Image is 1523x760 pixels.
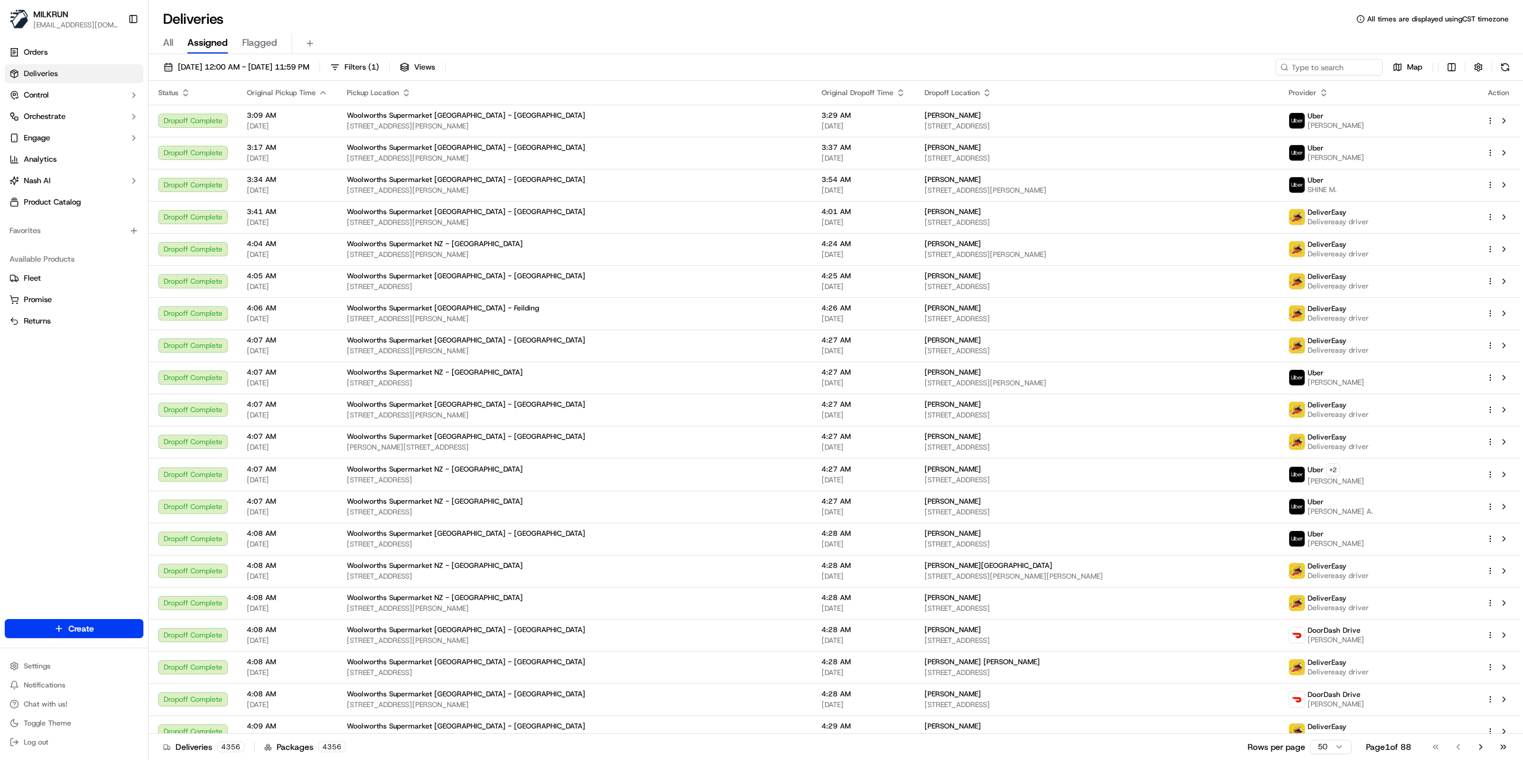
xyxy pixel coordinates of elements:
span: [PERSON_NAME] [925,303,981,313]
span: 4:27 AM [822,368,905,377]
span: [STREET_ADDRESS] [925,442,1270,452]
span: [DATE] [247,636,328,645]
span: [DATE] [822,507,905,517]
img: doordash_logo_v2.png [1289,692,1305,707]
span: Woolworths Supermarket [GEOGRAPHIC_DATA] - [GEOGRAPHIC_DATA] [347,175,585,184]
span: 3:17 AM [247,143,328,152]
span: Control [24,90,49,101]
span: Uber [1308,529,1324,539]
span: [DATE] [822,346,905,356]
img: delivereasy_logo.png [1289,274,1305,289]
span: [PERSON_NAME] [PERSON_NAME] [925,657,1040,667]
div: Packages [264,741,346,753]
span: [DATE] [247,410,328,420]
span: [DATE] [247,378,328,388]
span: [STREET_ADDRESS] [347,571,803,581]
span: Views [414,62,435,73]
span: 3:09 AM [247,111,328,120]
span: 4:29 AM [822,721,905,731]
span: [PERSON_NAME] [1308,121,1364,130]
span: Woolworths Supermarket [GEOGRAPHIC_DATA] - [GEOGRAPHIC_DATA] [347,335,585,345]
button: Returns [5,312,143,331]
span: 4:09 AM [247,721,328,731]
span: 4:27 AM [822,464,905,474]
span: All times are displayed using CST timezone [1367,14,1509,24]
span: [PERSON_NAME] [925,239,981,249]
img: delivereasy_logo.png [1289,402,1305,417]
img: uber-new-logo.jpeg [1289,177,1305,193]
span: [DATE] [247,475,328,485]
img: uber-new-logo.jpeg [1289,467,1305,482]
span: [STREET_ADDRESS] [925,604,1270,613]
span: ( 1 ) [368,62,379,73]
span: [DATE] [822,732,905,742]
span: 4:27 AM [822,432,905,441]
span: [STREET_ADDRESS] [925,314,1270,324]
span: Woolworths Supermarket [GEOGRAPHIC_DATA] - [GEOGRAPHIC_DATA] [347,207,585,216]
span: Woolworths Supermarket [GEOGRAPHIC_DATA] - [GEOGRAPHIC_DATA] [347,143,585,152]
button: Control [5,86,143,105]
button: Map [1387,59,1428,76]
span: Orders [24,47,48,58]
img: delivereasy_logo.png [1289,209,1305,225]
span: 3:54 AM [822,175,905,184]
img: delivereasy_logo.png [1289,595,1305,611]
span: [PERSON_NAME] [925,175,981,184]
span: Flagged [242,36,277,50]
a: Orders [5,43,143,62]
span: [PERSON_NAME] [1308,635,1364,645]
span: Chat with us! [24,699,67,709]
span: DeliverEasy [1308,336,1346,346]
span: [DATE] [822,378,905,388]
span: 4:07 AM [247,335,328,345]
span: [STREET_ADDRESS] [347,475,803,485]
span: [STREET_ADDRESS] [925,700,1270,709]
span: Assigned [187,36,228,50]
span: Woolworths Supermarket NZ - [GEOGRAPHIC_DATA] [347,239,523,249]
span: [STREET_ADDRESS] [347,378,803,388]
span: Delivereasy driver [1308,313,1369,323]
span: Delivereasy driver [1308,731,1369,741]
span: [DATE] [247,700,328,709]
span: 4:08 AM [247,529,328,538]
span: Woolworths Supermarket [GEOGRAPHIC_DATA] - [GEOGRAPHIC_DATA] [347,625,585,635]
span: [STREET_ADDRESS] [347,507,803,517]
span: Promise [24,294,52,305]
span: [PERSON_NAME] [1308,699,1364,709]
span: [STREET_ADDRESS][PERSON_NAME][PERSON_NAME] [925,571,1270,581]
span: [DATE] [822,604,905,613]
span: Delivereasy driver [1308,281,1369,291]
div: 4356 [318,742,346,752]
input: Type to search [1276,59,1383,76]
span: Original Dropoff Time [822,88,894,98]
span: 4:04 AM [247,239,328,249]
span: [DATE] [822,700,905,709]
span: 4:01 AM [822,207,905,216]
div: Deliveries [163,741,245,753]
a: Fleet [10,273,139,284]
span: [STREET_ADDRESS][PERSON_NAME] [347,346,803,356]
span: [PERSON_NAME] [925,400,981,409]
span: [DATE] [247,153,328,163]
span: Toggle Theme [24,718,71,728]
span: [DATE] [822,442,905,452]
button: Orchestrate [5,107,143,126]
button: [EMAIL_ADDRESS][DOMAIN_NAME] [33,20,118,30]
span: DeliverEasy [1308,400,1346,410]
span: 4:07 AM [247,464,328,474]
span: 4:25 AM [822,271,905,281]
span: [STREET_ADDRESS] [925,475,1270,485]
span: Delivereasy driver [1308,410,1369,419]
span: [DATE] [822,250,905,259]
img: delivereasy_logo.png [1289,563,1305,579]
span: 3:41 AM [247,207,328,216]
button: Refresh [1497,59,1513,76]
span: 4:07 AM [247,497,328,506]
span: Uber [1308,111,1324,121]
span: [DATE] [247,507,328,517]
a: Promise [10,294,139,305]
span: Delivereasy driver [1308,603,1369,613]
span: DeliverEasy [1308,240,1346,249]
span: [STREET_ADDRESS] [347,539,803,549]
